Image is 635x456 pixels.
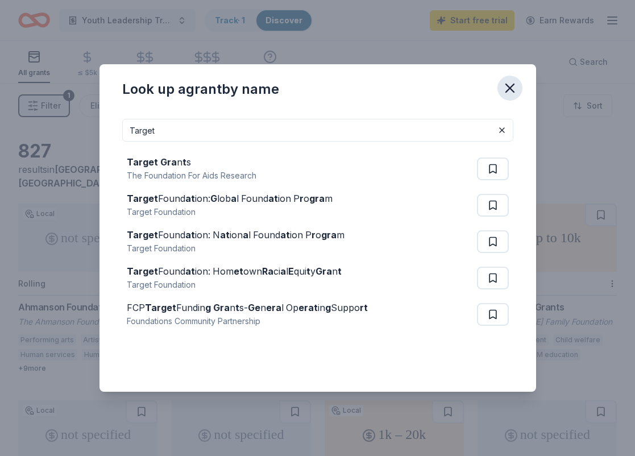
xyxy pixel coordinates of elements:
[127,192,333,205] div: Found ion: lob l Found ion P o m
[268,193,278,204] strong: at
[127,278,342,292] div: Target Foundation
[262,266,273,277] strong: Ra
[360,302,368,313] strong: rt
[127,156,177,168] strong: Target Gra
[288,266,294,277] strong: E
[185,193,195,204] strong: at
[266,302,281,313] strong: era
[280,266,286,277] strong: a
[185,229,195,241] strong: at
[231,193,236,204] strong: a
[182,156,186,168] strong: t
[312,229,316,241] strong: r
[298,302,318,313] strong: erat
[127,301,368,314] div: FCP Fundin n s- n l Op in Suppo
[243,229,248,241] strong: a
[234,266,243,277] strong: et
[122,80,279,98] div: Look up a grant by name
[280,229,290,241] strong: at
[127,242,345,255] div: Target Foundation
[316,266,332,277] strong: Gra
[309,193,325,204] strong: gra
[210,193,217,204] strong: G
[205,302,230,313] strong: g Gra
[321,229,337,241] strong: gra
[325,302,331,313] strong: g
[338,266,342,277] strong: t
[127,205,333,219] div: Target Foundation
[248,302,260,313] strong: Ge
[300,193,304,204] strong: r
[127,266,158,277] strong: Target
[185,266,195,277] strong: at
[220,229,230,241] strong: at
[127,228,345,242] div: Found ion: N ion l Found ion P o m
[306,266,310,277] strong: t
[127,193,158,204] strong: Target
[127,155,256,169] div: n s
[145,302,176,313] strong: Target
[235,302,239,313] strong: t
[127,229,158,241] strong: Target
[127,314,368,328] div: Foundations Community Partnership
[127,264,342,278] div: Found ion: Hom own ci l qui y n
[127,169,256,183] div: The Foundation For Aids Research
[122,119,513,142] input: Search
